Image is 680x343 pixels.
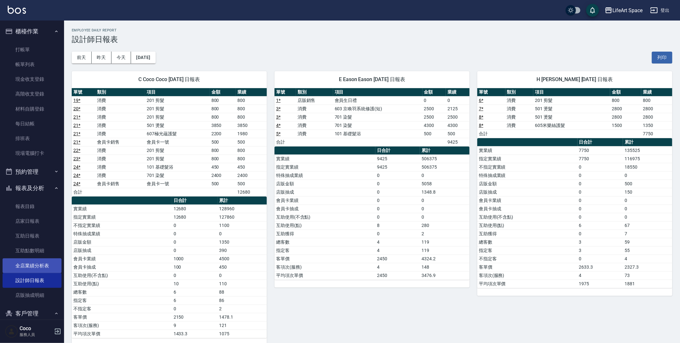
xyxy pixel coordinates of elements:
[3,258,61,273] a: 全店業績分析表
[172,271,218,280] td: 0
[446,121,470,130] td: 4300
[422,96,446,105] td: 0
[623,155,672,163] td: 116975
[623,205,672,213] td: 0
[533,121,610,130] td: 605米樂絲護髮
[623,255,672,263] td: 4
[218,230,267,238] td: 0
[420,155,470,163] td: 506375
[236,146,267,155] td: 800
[95,130,145,138] td: 消費
[274,263,375,271] td: 客項次(服務)
[505,113,534,121] td: 消費
[578,163,623,171] td: 0
[274,171,375,180] td: 特殊抽成業績
[333,130,422,138] td: 101 基礎髮浴
[420,238,470,246] td: 119
[72,238,172,246] td: 店販金額
[274,88,470,146] table: a dense table
[210,96,236,105] td: 800
[375,263,420,271] td: 4
[333,96,422,105] td: 會員生日禮
[505,121,534,130] td: 消費
[623,146,672,155] td: 135525
[3,87,61,101] a: 高階收支登錄
[72,288,172,296] td: 總客數
[477,88,672,138] table: a dense table
[333,105,422,113] td: 603 京喚羽系統修護(短)
[375,255,420,263] td: 2450
[578,180,623,188] td: 0
[274,163,375,171] td: 指定實業績
[131,52,155,63] button: [DATE]
[95,96,145,105] td: 消費
[145,105,210,113] td: 201 剪髮
[296,130,333,138] td: 消費
[236,130,267,138] td: 1980
[420,146,470,155] th: 累計
[477,188,578,196] td: 店販抽成
[172,221,218,230] td: 0
[3,229,61,243] a: 互助日報表
[420,171,470,180] td: 0
[72,271,172,280] td: 互助使用(不含點)
[578,230,623,238] td: 0
[274,221,375,230] td: 互助使用(點)
[477,171,578,180] td: 特殊抽成業績
[145,96,210,105] td: 201 剪髮
[578,221,623,230] td: 6
[422,105,446,113] td: 2500
[218,197,267,205] th: 累計
[641,113,672,121] td: 2800
[3,102,61,116] a: 材料自購登錄
[420,255,470,263] td: 4324.2
[20,332,52,338] p: 服務人員
[274,230,375,238] td: 互助獲得
[72,255,172,263] td: 會員卡業績
[72,263,172,271] td: 會員卡抽成
[172,280,218,288] td: 10
[375,196,420,205] td: 0
[274,155,375,163] td: 實業績
[72,246,172,255] td: 店販抽成
[210,146,236,155] td: 800
[533,113,610,121] td: 501 燙髮
[477,263,578,271] td: 客單價
[446,105,470,113] td: 2125
[145,171,210,180] td: 701 染髮
[95,88,145,96] th: 類別
[623,180,672,188] td: 500
[612,6,643,14] div: LifeArt Space
[578,238,623,246] td: 3
[602,4,645,17] button: LifeArt Space
[274,246,375,255] td: 指定客
[210,180,236,188] td: 500
[20,325,52,332] h5: Coco
[623,238,672,246] td: 59
[72,28,672,32] h2: Employee Daily Report
[623,246,672,255] td: 55
[210,88,236,96] th: 金額
[72,280,172,288] td: 互助使用(點)
[236,180,267,188] td: 500
[172,296,218,305] td: 6
[420,230,470,238] td: 2
[477,138,672,288] table: a dense table
[623,196,672,205] td: 0
[505,105,534,113] td: 消費
[3,180,61,197] button: 報表及分析
[3,163,61,180] button: 預約管理
[145,138,210,146] td: 會員卡一號
[578,271,623,280] td: 4
[172,321,218,330] td: 9
[623,213,672,221] td: 0
[641,121,672,130] td: 1350
[92,52,111,63] button: 昨天
[72,35,672,44] h3: 設計師日報表
[477,180,578,188] td: 店販金額
[210,121,236,130] td: 3850
[610,113,641,121] td: 2800
[446,96,470,105] td: 0
[446,113,470,121] td: 2500
[3,57,61,72] a: 帳單列表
